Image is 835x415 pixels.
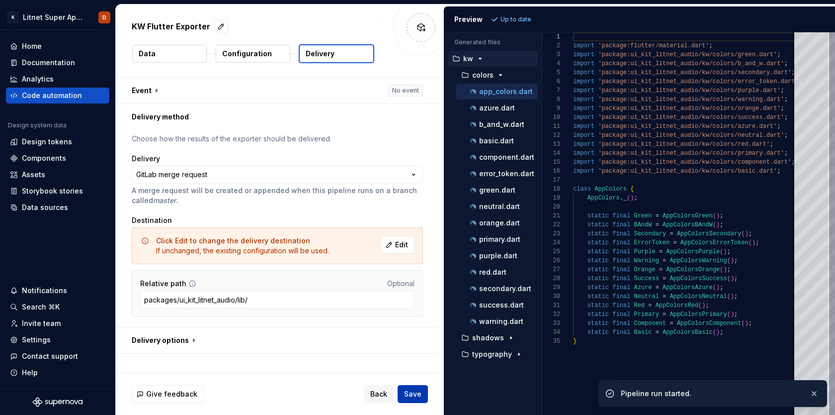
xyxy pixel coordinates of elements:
[22,58,75,68] div: Documentation
[734,275,738,282] span: ;
[132,385,204,403] button: Give feedback
[479,252,517,260] p: purple.dart
[542,301,560,310] div: 31
[720,221,723,228] span: ;
[22,368,38,378] div: Help
[598,150,777,157] span: 'package:ui_kit_litnet_audio/kw/colors/primary.dar
[456,234,538,245] button: primary.dart
[777,123,780,130] span: ;
[22,351,78,361] div: Contact support
[727,266,730,273] span: ;
[542,274,560,283] div: 28
[542,158,560,167] div: 15
[720,212,723,219] span: ;
[612,311,630,318] span: final
[634,257,659,264] span: Warning
[598,114,777,121] span: 'package:ui_kit_litnet_audio/kw/colors/success.dar
[132,215,172,225] label: Destination
[542,32,560,41] div: 1
[720,266,723,273] span: (
[479,285,531,293] p: secondary.dart
[542,167,560,176] div: 16
[6,71,109,87] a: Analytics
[723,248,727,255] span: )
[2,6,113,28] button: KLitnet Super App 2.0.D
[22,170,45,180] div: Assets
[452,70,538,81] button: colors
[139,49,156,59] p: Data
[716,221,720,228] span: )
[542,50,560,59] div: 3
[727,248,730,255] span: ;
[6,134,109,150] a: Design tokens
[720,248,723,255] span: (
[612,212,630,219] span: final
[398,385,428,403] button: Save
[712,284,716,291] span: (
[669,230,673,237] span: =
[634,311,659,318] span: Primary
[22,41,42,51] div: Home
[745,320,748,327] span: )
[542,292,560,301] div: 30
[542,194,560,203] div: 19
[479,317,523,325] p: warning.dart
[612,293,630,300] span: final
[727,275,730,282] span: (
[542,149,560,158] div: 14
[777,60,784,67] span: t'
[777,132,784,139] span: t'
[573,168,594,175] span: import
[634,248,655,255] span: Purple
[777,96,784,103] span: t'
[669,257,727,264] span: AppColorsWarning
[612,221,630,228] span: final
[132,134,423,144] p: Choose how the results of the exporter should be delivered.
[6,315,109,331] a: Invite team
[23,12,86,22] div: Litnet Super App 2.0.
[627,195,630,202] span: (
[479,268,506,276] p: red.dart
[33,397,83,407] a: Supernova Logo
[472,334,504,342] p: shadows
[777,78,798,85] span: .dart'
[22,203,68,212] div: Data sources
[634,293,659,300] span: Neutral
[501,15,531,23] p: Up to date
[479,203,520,210] p: neutral.dart
[587,257,608,264] span: static
[573,186,591,193] span: class
[6,332,109,348] a: Settings
[587,284,608,291] span: static
[7,11,19,23] div: K
[456,217,538,228] button: orange.dart
[132,154,160,164] label: Delivery
[655,221,659,228] span: =
[542,176,560,185] div: 17
[655,284,659,291] span: =
[102,13,106,21] div: D
[612,320,630,327] span: final
[741,230,745,237] span: (
[587,266,608,273] span: static
[8,121,67,129] div: Design system data
[755,239,759,246] span: ;
[727,257,730,264] span: (
[156,236,329,256] div: If unchanged, the existing configuration will be used.
[587,221,608,228] span: static
[22,286,67,296] div: Notifications
[542,140,560,149] div: 13
[573,114,594,121] span: import
[387,279,415,288] span: Optional
[22,91,82,101] div: Code automation
[6,150,109,166] a: Components
[712,221,716,228] span: (
[404,389,421,399] span: Save
[22,74,54,84] div: Analytics
[634,221,652,228] span: BAndW
[456,168,538,179] button: error_token.dart
[598,51,777,58] span: 'package:ui_kit_litnet_audio/kw/colors/green.dart'
[777,159,791,166] span: art'
[6,167,109,183] a: Assets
